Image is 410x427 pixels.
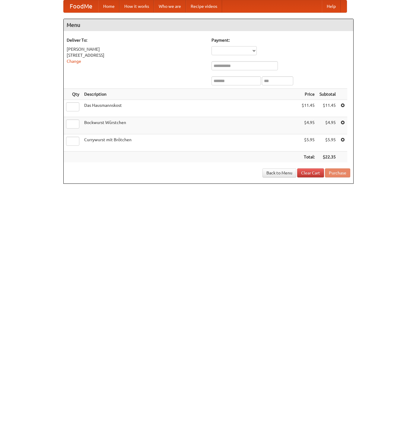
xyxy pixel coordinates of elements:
[98,0,119,12] a: Home
[186,0,222,12] a: Recipe videos
[67,52,205,58] div: [STREET_ADDRESS]
[67,37,205,43] h5: Deliver To:
[299,89,317,100] th: Price
[322,0,341,12] a: Help
[67,59,81,64] a: Change
[325,168,350,177] button: Purchase
[154,0,186,12] a: Who we are
[67,46,205,52] div: [PERSON_NAME]
[299,100,317,117] td: $11.45
[299,134,317,151] td: $5.95
[64,89,82,100] th: Qty
[119,0,154,12] a: How it works
[317,89,338,100] th: Subtotal
[64,19,353,31] h4: Menu
[64,0,98,12] a: FoodMe
[82,117,299,134] td: Bockwurst Würstchen
[317,100,338,117] td: $11.45
[82,134,299,151] td: Currywurst mit Brötchen
[211,37,350,43] h5: Payment:
[262,168,296,177] a: Back to Menu
[317,117,338,134] td: $4.95
[317,134,338,151] td: $5.95
[82,100,299,117] td: Das Hausmannskost
[297,168,324,177] a: Clear Cart
[299,117,317,134] td: $4.95
[317,151,338,163] th: $22.35
[82,89,299,100] th: Description
[299,151,317,163] th: Total:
